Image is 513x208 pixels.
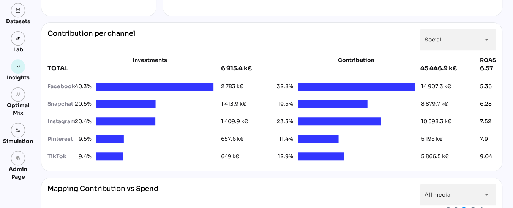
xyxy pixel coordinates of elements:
div: 14 907.3 k€ [421,83,451,91]
div: 1 413.9 k€ [221,100,246,108]
div: 5 195 k€ [421,135,443,143]
i: arrow_drop_down [482,35,491,44]
span: 20.4% [73,117,92,125]
span: 19.5% [275,100,293,108]
div: Pinterest [47,135,73,143]
div: TikTok [47,152,73,160]
span: 9.4% [73,152,92,160]
img: settings.svg [16,127,21,133]
div: Lab [10,46,27,53]
div: 6.28 [480,100,492,108]
div: 5 866.5 k€ [421,152,449,160]
div: ROAS [480,56,496,64]
img: graph.svg [16,64,21,69]
div: 7.52 [480,117,491,125]
span: 23.3% [275,117,293,125]
span: 32.8% [275,83,293,91]
div: 1 409.9 k€ [221,117,248,125]
div: 2 783 k€ [221,83,243,91]
span: 20.5% [73,100,92,108]
div: 6.57 [480,64,496,73]
div: Facebook [47,83,73,91]
div: Contribution [294,56,418,64]
div: Instagram [47,117,73,125]
i: arrow_drop_down [482,190,491,199]
span: 12.9% [275,152,293,160]
div: 10 598.3 k€ [421,117,451,125]
div: Simulation [3,137,33,145]
div: 9.04 [480,152,492,160]
img: lab.svg [16,36,21,41]
span: 9.5% [73,135,92,143]
span: All media [425,191,450,198]
div: Admin Page [3,165,33,181]
div: 649 k€ [221,152,239,160]
div: 7.9 [480,135,488,143]
div: Investments [47,56,252,64]
div: 5.36 [480,83,492,91]
div: Snapchat [47,100,73,108]
div: 8 879.7 k€ [421,100,448,108]
img: data.svg [16,8,21,13]
div: 657.6 k€ [221,135,244,143]
div: Contribution per channel [47,29,135,50]
i: grain [16,92,21,97]
div: 45 446.9 k€ [420,64,457,73]
span: 11.4% [275,135,293,143]
div: TOTAL [47,64,221,73]
div: 6 913.4 k€ [221,64,252,73]
i: admin_panel_settings [16,156,21,161]
div: Datasets [6,17,30,25]
span: 40.3% [73,83,92,91]
div: Insights [7,74,30,81]
div: Optimal Mix [3,102,33,117]
span: Social [425,36,441,43]
div: Mapping Contribution vs Spend [47,184,158,205]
